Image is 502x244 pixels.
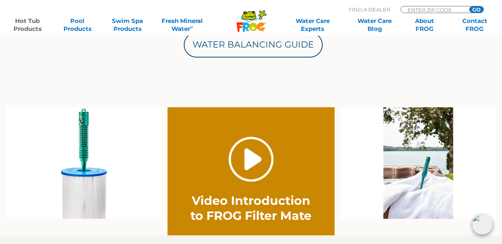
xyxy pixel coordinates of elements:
[184,193,318,223] h2: Video Introduction to FROG Filter Mate
[158,17,207,33] a: Fresh MineralWater∞
[455,17,494,33] a: ContactFROG
[190,24,193,30] sup: ∞
[108,17,147,33] a: Swim SpaProducts
[184,32,323,57] a: Water Balancing Guide
[407,6,460,13] input: Zip Code Form
[472,214,492,234] img: openIcon
[58,17,97,33] a: PoolProducts
[6,107,162,219] img: filter mate in filter
[405,17,444,33] a: AboutFROG
[229,137,273,181] a: Play Video
[340,107,496,219] img: filter
[281,17,344,33] a: Water CareExperts
[469,6,483,13] input: GO
[355,17,394,33] a: Water CareBlog
[8,17,47,33] a: Hot TubProducts
[349,6,390,13] p: Find A Dealer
